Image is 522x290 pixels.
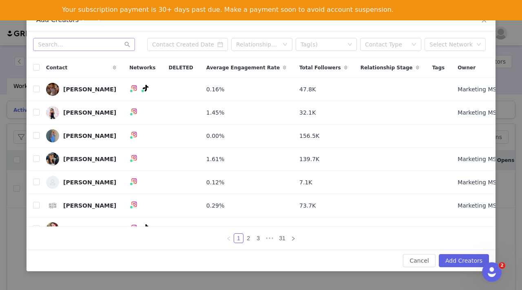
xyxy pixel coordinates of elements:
[62,19,112,28] a: View Invoices
[482,262,502,282] iframe: Intercom live chat
[63,179,116,186] div: [PERSON_NAME]
[46,64,67,71] span: Contact
[206,132,224,140] span: 0.00%
[46,129,59,142] img: 45dbf50e-08e7-4044-9bf5-b81af5c25fe6.jpg
[299,132,319,140] span: 156.5K
[46,222,59,235] img: 635608b5-c431-4e15-8850-6093d7c64aa3.jpg
[458,64,476,71] span: Owner
[299,155,319,164] span: 139.7K
[131,178,137,184] img: instagram.svg
[63,133,116,139] div: [PERSON_NAME]
[458,108,504,117] span: Marketing MSCR
[276,233,288,243] li: 31
[276,234,288,243] a: 31
[403,254,435,267] button: Cancel
[458,201,504,210] span: Marketing MSCR
[299,108,316,117] span: 32.1K
[46,153,116,166] a: [PERSON_NAME]
[147,38,228,51] input: Contact Created Date
[365,40,407,49] div: Contact Type
[299,85,316,94] span: 47.8K
[299,178,312,187] span: 7.1K
[411,42,416,48] i: icon: down
[439,254,489,267] button: Add Creators
[217,42,223,47] i: icon: calendar
[224,233,234,243] li: Previous Page
[458,85,504,94] span: Marketing MSCR
[124,42,130,47] i: icon: search
[63,202,116,209] div: [PERSON_NAME]
[206,108,224,117] span: 1.45%
[63,156,116,162] div: [PERSON_NAME]
[263,233,276,243] span: •••
[253,233,263,243] li: 3
[46,153,59,166] img: b3ba47a9-6d8b-4720-a0ea-dd6d9c1a2d33.jpg
[46,106,116,119] a: [PERSON_NAME]
[46,222,116,235] a: [PERSON_NAME]
[283,42,288,48] i: icon: down
[46,106,59,119] img: 937159e3-1d3e-43cc-acdc-5450ec24eac3.jpg
[206,201,224,210] span: 0.29%
[429,40,473,49] div: Select Network
[476,42,481,48] i: icon: down
[46,199,59,212] img: dd278e75-0e68-4a00-9261-79a20bdc4334.jpg
[131,224,137,231] img: instagram.svg
[63,226,116,232] div: [PERSON_NAME]
[458,178,504,187] span: Marketing MSCR
[234,234,243,243] a: 1
[432,64,445,71] span: Tags
[291,236,296,241] i: icon: right
[234,233,243,243] li: 1
[129,64,155,71] span: Networks
[168,64,193,71] span: DELETED
[206,85,224,94] span: 0.16%
[63,86,116,93] div: [PERSON_NAME]
[46,83,59,96] img: 64730aa4-c36d-46e4-8d33-980a9725d6a8.jpg
[244,234,253,243] a: 2
[243,233,253,243] li: 2
[301,40,345,49] div: Tag(s)
[46,176,116,189] a: [PERSON_NAME]
[299,64,341,71] span: Total Followers
[458,155,504,164] span: Marketing MSCR
[46,176,59,189] img: c0e1daf5-9e26-490f-846e-9a4f15c9d740--s.jpg
[46,129,116,142] a: [PERSON_NAME]
[458,225,505,233] span: [PERSON_NAME]
[473,9,495,32] button: Close
[263,233,276,243] li: Next 3 Pages
[226,236,231,241] i: icon: left
[206,178,224,187] span: 0.12%
[206,64,280,71] span: Average Engagement Rate
[131,155,137,161] img: instagram.svg
[46,199,116,212] a: [PERSON_NAME]
[62,6,394,14] div: Your subscription payment is 30+ days past due. Make a payment soon to avoid account suspension.
[299,225,316,233] span: 18.1K
[206,155,224,164] span: 1.61%
[288,233,298,243] li: Next Page
[361,64,413,71] span: Relationship Stage
[254,234,263,243] a: 3
[299,201,316,210] span: 73.7K
[499,262,505,269] span: 2
[236,40,279,49] div: Relationship Stage
[131,201,137,208] img: instagram.svg
[131,85,137,91] img: instagram.svg
[347,42,352,48] i: icon: down
[46,83,116,96] a: [PERSON_NAME]
[131,131,137,138] img: instagram.svg
[63,109,116,116] div: [PERSON_NAME]
[131,108,137,115] img: instagram.svg
[33,38,135,51] input: Search...
[206,225,224,233] span: 0.76%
